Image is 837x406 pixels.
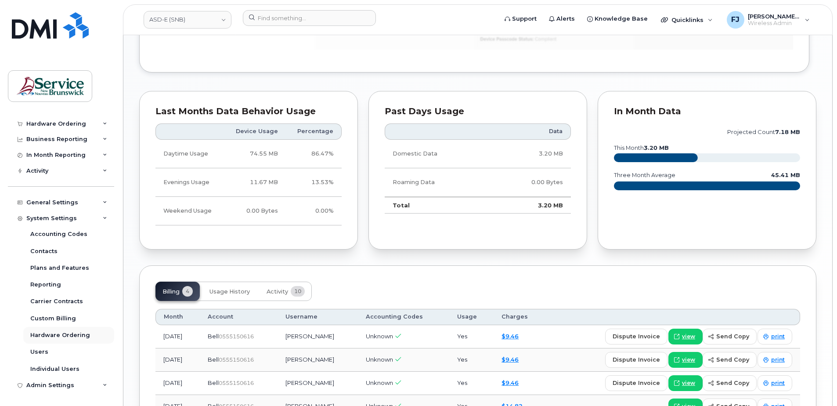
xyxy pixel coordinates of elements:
button: dispute invoice [605,375,667,391]
a: Knowledge Base [581,10,654,28]
span: 10 [291,286,305,297]
div: In Month Data [614,107,800,116]
a: view [668,329,703,344]
td: 3.20 MB [489,140,571,168]
span: dispute invoice [613,355,660,364]
span: view [682,379,695,387]
td: Yes [449,372,494,395]
th: Usage [449,309,494,325]
span: Alerts [556,14,575,23]
td: 13.53% [286,168,342,197]
td: 74.55 MB [224,140,286,168]
span: Activity [267,288,288,295]
span: Support [512,14,537,23]
span: 0555150616 [219,356,254,363]
span: Unknown [366,333,393,340]
button: dispute invoice [605,352,667,368]
span: Unknown [366,379,393,386]
span: 0555150616 [219,333,254,340]
a: print [758,375,792,391]
td: 86.47% [286,140,342,168]
button: send copy [703,329,757,344]
td: Evenings Usage [155,168,224,197]
td: 0.00 Bytes [224,197,286,225]
td: [PERSON_NAME] [278,325,358,348]
span: Bell [208,379,219,386]
span: dispute invoice [613,332,660,341]
span: send copy [716,379,749,387]
span: Wireless Admin [748,20,801,27]
a: view [668,375,703,391]
span: FJ [731,14,740,25]
tr: Weekdays from 6:00pm to 8:00am [155,168,342,197]
input: Find something... [243,10,376,26]
th: Month [155,309,200,325]
td: [DATE] [155,325,200,348]
td: 3.20 MB [489,197,571,214]
td: [PERSON_NAME] [278,372,358,395]
text: projected count [727,129,800,135]
div: Past Days Usage [385,107,571,116]
span: Usage History [209,288,250,295]
td: Daytime Usage [155,140,224,168]
td: 0.00 Bytes [489,168,571,197]
span: view [682,356,695,364]
span: print [771,333,785,341]
a: $9.46 [501,333,519,340]
button: send copy [703,375,757,391]
tr: Friday from 6:00pm to Monday 8:00am [155,197,342,225]
tspan: 3.20 MB [644,145,669,151]
th: Data [489,123,571,139]
th: Username [278,309,358,325]
a: $9.46 [501,379,519,386]
span: [PERSON_NAME] (SNB) [748,13,801,20]
td: Domestic Data [385,140,489,168]
span: view [682,333,695,341]
div: Quicklinks [655,11,719,29]
td: [PERSON_NAME] [278,348,358,372]
span: Knowledge Base [595,14,648,23]
span: send copy [716,355,749,364]
td: [DATE] [155,372,200,395]
button: dispute invoice [605,329,667,344]
a: print [758,329,792,344]
text: 45.41 MB [771,172,800,178]
button: send copy [703,352,757,368]
text: this month [613,145,669,151]
span: print [771,379,785,387]
th: Account [200,309,277,325]
td: Weekend Usage [155,197,224,225]
a: $9.46 [501,356,519,363]
span: print [771,356,785,364]
td: Roaming Data [385,168,489,197]
td: Yes [449,325,494,348]
a: view [668,352,703,368]
td: Yes [449,348,494,372]
a: Support [498,10,543,28]
a: Alerts [543,10,581,28]
span: Unknown [366,356,393,363]
div: Fougere, Jonathan (SNB) [721,11,816,29]
th: Charges [494,309,546,325]
td: Total [385,197,489,214]
div: Last Months Data Behavior Usage [155,107,342,116]
span: send copy [716,332,749,341]
span: dispute invoice [613,379,660,387]
text: three month average [613,172,675,178]
td: 11.67 MB [224,168,286,197]
span: 0555150616 [219,380,254,386]
span: Bell [208,333,219,340]
td: 0.00% [286,197,342,225]
a: ASD-E (SNB) [144,11,231,29]
th: Accounting Codes [358,309,449,325]
tspan: 7.18 MB [775,129,800,135]
td: [DATE] [155,348,200,372]
th: Device Usage [224,123,286,139]
span: Quicklinks [671,16,704,23]
th: Percentage [286,123,342,139]
span: Bell [208,356,219,363]
a: print [758,352,792,368]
